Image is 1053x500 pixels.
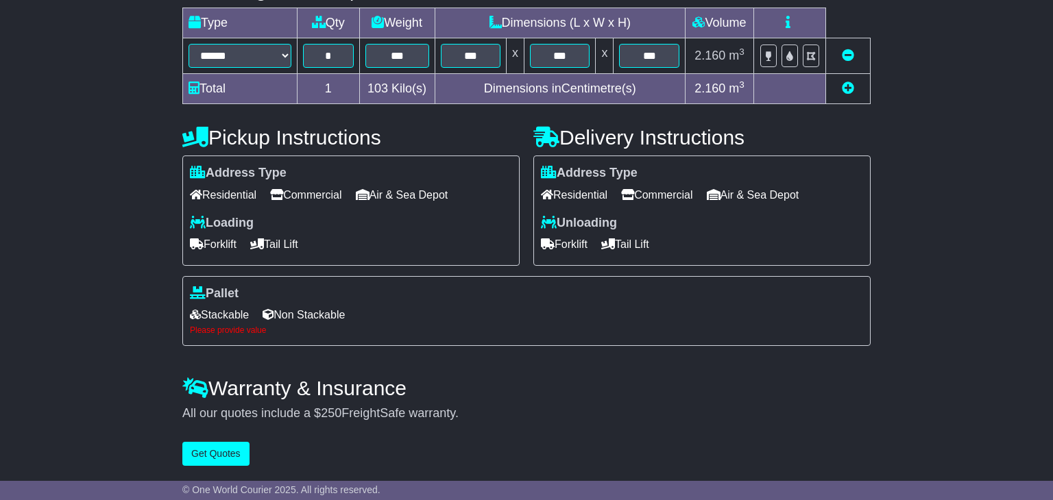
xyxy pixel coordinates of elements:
[435,8,685,38] td: Dimensions (L x W x H)
[190,286,239,301] label: Pallet
[694,82,725,95] span: 2.160
[842,82,854,95] a: Add new item
[190,166,287,181] label: Address Type
[250,234,298,255] span: Tail Lift
[298,74,360,104] td: 1
[183,8,298,38] td: Type
[707,184,799,205] span: Air & Sea Depot
[270,184,341,205] span: Commercial
[729,82,745,95] span: m
[190,325,863,335] div: Please provide value
[356,184,448,205] span: Air & Sea Depot
[739,79,745,90] sup: 3
[190,304,249,325] span: Stackable
[694,49,725,62] span: 2.160
[190,216,254,231] label: Loading
[359,8,435,38] td: Weight
[190,184,256,205] span: Residential
[182,406,871,421] div: All our quotes include a $ FreightSafe warranty.
[359,74,435,104] td: Kilo(s)
[621,184,692,205] span: Commercial
[507,38,524,74] td: x
[182,442,250,466] button: Get Quotes
[601,234,649,255] span: Tail Lift
[596,38,614,74] td: x
[182,126,520,149] h4: Pickup Instructions
[367,82,388,95] span: 103
[298,8,360,38] td: Qty
[541,216,617,231] label: Unloading
[533,126,871,149] h4: Delivery Instructions
[541,184,607,205] span: Residential
[183,74,298,104] td: Total
[263,304,345,325] span: Non Stackable
[541,234,588,255] span: Forklift
[541,166,638,181] label: Address Type
[739,47,745,57] sup: 3
[182,484,380,495] span: © One World Courier 2025. All rights reserved.
[321,406,341,420] span: 250
[190,234,237,255] span: Forklift
[685,8,753,38] td: Volume
[435,74,685,104] td: Dimensions in Centimetre(s)
[729,49,745,62] span: m
[182,377,871,399] h4: Warranty & Insurance
[842,49,854,62] a: Remove this item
